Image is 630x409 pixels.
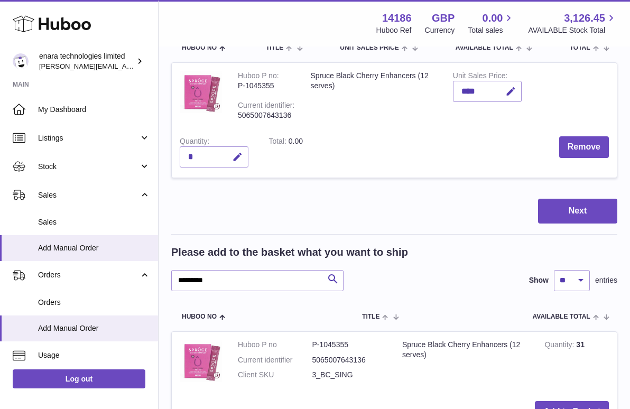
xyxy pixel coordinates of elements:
dd: 5065007643136 [312,355,387,365]
dd: P-1045355 [312,340,387,350]
span: Sales [38,217,150,227]
button: Remove [559,136,609,158]
span: Huboo no [182,313,217,320]
span: 3,126.45 [564,11,605,25]
dt: Huboo P no [238,340,312,350]
div: Huboo P no [238,71,279,82]
strong: GBP [432,11,455,25]
label: Quantity [180,137,209,148]
span: Add Manual Order [38,243,150,253]
label: Show [529,275,549,285]
a: 3,126.45 AVAILABLE Stock Total [528,11,617,35]
td: Spruce Black Cherry Enhancers (12 serves) [302,63,444,128]
span: AVAILABLE Total [533,313,590,320]
h2: Please add to the basket what you want to ship [171,245,408,259]
img: Spruce Black Cherry Enhancers (12 serves) [180,340,222,382]
span: Add Manual Order [38,323,150,333]
strong: Quantity [544,340,576,351]
span: Unit Sales Price [340,44,399,51]
dd: 3_BC_SING [312,370,387,380]
span: Sales [38,190,139,200]
span: Orders [38,270,139,280]
img: Spruce Black Cherry Enhancers (12 serves) [180,71,222,113]
div: Current identifier [238,101,294,112]
span: Title [362,313,379,320]
label: Unit Sales Price [453,71,507,82]
span: Total sales [468,25,515,35]
td: Spruce Black Cherry Enhancers (12 serves) [394,332,536,394]
div: Huboo Ref [376,25,412,35]
button: Next [538,199,617,224]
dt: Current identifier [238,355,312,365]
div: P-1045355 [238,81,294,91]
label: Total [268,137,288,148]
span: AVAILABLE Stock Total [528,25,617,35]
span: 0.00 [483,11,503,25]
div: 5065007643136 [238,110,294,120]
span: Stock [38,162,139,172]
span: Title [266,44,283,51]
td: 31 [536,332,617,394]
div: Currency [425,25,455,35]
dt: Client SKU [238,370,312,380]
a: Log out [13,369,145,388]
span: AVAILABLE Total [456,44,513,51]
div: enara technologies limited [39,51,134,71]
img: Dee@enara.co [13,53,29,69]
span: Huboo no [182,44,217,51]
span: Orders [38,298,150,308]
span: [PERSON_NAME][EMAIL_ADDRESS][DOMAIN_NAME] [39,62,212,70]
a: 0.00 Total sales [468,11,515,35]
strong: 14186 [382,11,412,25]
span: Usage [38,350,150,360]
span: entries [595,275,617,285]
span: Listings [38,133,139,143]
span: Total [570,44,590,51]
span: My Dashboard [38,105,150,115]
span: 0.00 [289,137,303,145]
